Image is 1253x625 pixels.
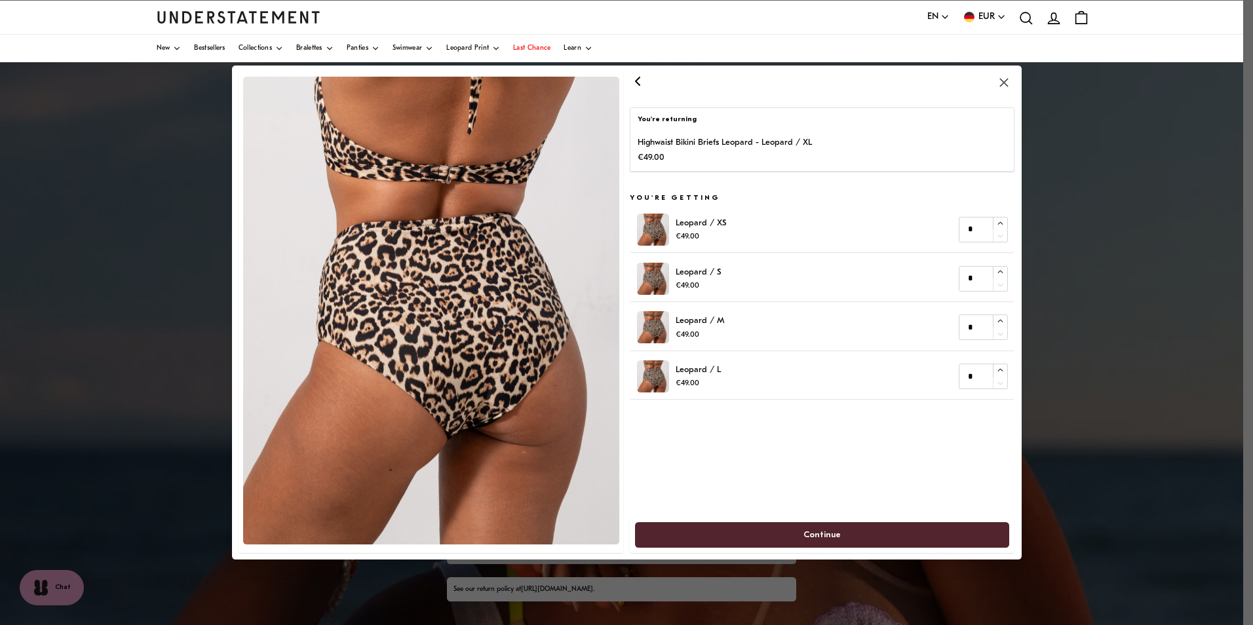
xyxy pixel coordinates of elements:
[676,314,724,328] p: Leopard / M
[635,522,1009,548] button: Continue
[564,35,592,62] a: Learn
[637,263,669,295] img: LEPS-HIW-107-1.jpg
[676,377,721,390] p: €49.00
[638,150,812,164] p: €49.00
[676,216,726,230] p: Leopard / XS
[513,45,550,52] span: Last Chance
[978,10,995,24] span: EUR
[157,11,320,23] a: Understatement Homepage
[676,265,721,279] p: Leopard / S
[927,10,938,24] span: EN
[637,360,669,392] img: LEPS-HIW-107-1.jpg
[637,311,669,343] img: LEPS-HIW-107-1.jpg
[446,45,489,52] span: Leopard Print
[157,45,170,52] span: New
[676,231,726,243] p: €49.00
[194,35,225,62] a: Bestsellers
[513,35,550,62] a: Last Chance
[239,35,283,62] a: Collections
[446,35,500,62] a: Leopard Print
[239,45,272,52] span: Collections
[194,45,225,52] span: Bestsellers
[638,136,812,149] p: Highwaist Bikini Briefs Leopard - Leopard / XL
[676,363,721,377] p: Leopard / L
[296,45,322,52] span: Bralettes
[963,10,1006,24] button: EUR
[564,45,581,52] span: Learn
[630,193,1014,204] h5: You're getting
[393,35,433,62] a: Swimwear
[638,115,1007,125] p: You're returning
[803,523,841,547] span: Continue
[347,35,379,62] a: Panties
[393,45,422,52] span: Swimwear
[637,214,669,246] img: LEPS-HIW-107-1.jpg
[676,328,724,341] p: €49.00
[243,77,619,544] img: LEPS-HIW-107-1.jpg
[676,280,721,292] p: €49.00
[347,45,368,52] span: Panties
[157,35,182,62] a: New
[296,35,334,62] a: Bralettes
[927,10,950,24] button: EN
